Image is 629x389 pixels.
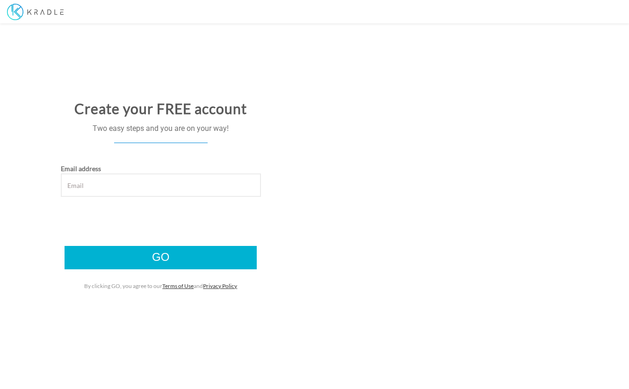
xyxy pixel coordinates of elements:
[84,282,237,290] label: By clicking GO, you agree to our and
[7,4,64,20] img: Kradle
[203,282,237,289] a: Privacy Policy
[61,173,261,197] input: Email
[162,282,194,289] a: Terms of Use
[65,246,257,269] input: Go
[7,101,315,116] h2: Create your FREE account
[7,123,315,134] p: Two easy steps and you are on your way!
[61,164,101,173] label: Email address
